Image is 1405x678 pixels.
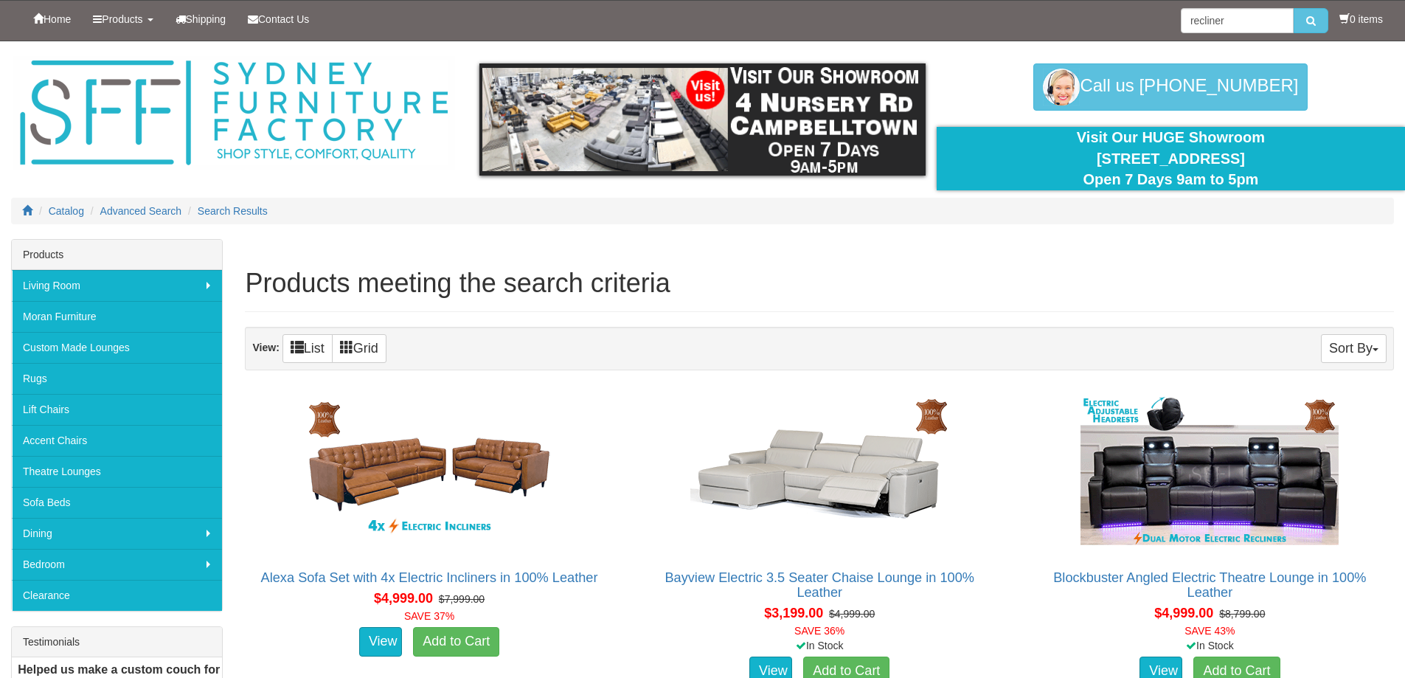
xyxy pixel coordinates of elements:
[794,625,844,637] font: SAVE 36%
[245,269,1394,298] h1: Products meeting the search criteria
[12,301,222,332] a: Moran Furniture
[1023,638,1397,653] div: In Stock
[687,393,952,556] img: Bayview Electric 3.5 Seater Chaise Lounge in 100% Leather
[12,425,222,456] a: Accent Chairs
[186,13,226,25] span: Shipping
[633,638,1007,653] div: In Stock
[12,332,222,363] a: Custom Made Lounges
[764,606,823,620] span: $3,199.00
[1219,608,1265,620] del: $8,799.00
[296,393,562,556] img: Alexa Sofa Set with 4x Electric Incliners in 100% Leather
[1053,570,1366,600] a: Blockbuster Angled Electric Theatre Lounge in 100% Leather
[1184,625,1235,637] font: SAVE 43%
[1154,606,1213,620] span: $4,999.00
[22,1,82,38] a: Home
[12,394,222,425] a: Lift Chairs
[1321,334,1387,363] button: Sort By
[12,363,222,394] a: Rugs
[404,610,454,622] font: SAVE 37%
[100,205,182,217] a: Advanced Search
[829,608,875,620] del: $4,999.00
[164,1,237,38] a: Shipping
[12,580,222,611] a: Clearance
[439,593,485,605] del: $7,999.00
[12,240,222,270] div: Products
[1181,8,1294,33] input: Site search
[12,456,222,487] a: Theatre Lounges
[1339,12,1383,27] li: 0 items
[12,627,222,657] div: Testimonials
[237,1,320,38] a: Contact Us
[12,518,222,549] a: Dining
[13,56,455,170] img: Sydney Furniture Factory
[665,570,974,600] a: Bayview Electric 3.5 Seater Chaise Lounge in 100% Leather
[12,549,222,580] a: Bedroom
[44,13,71,25] span: Home
[198,205,268,217] a: Search Results
[413,627,499,657] a: Add to Cart
[102,13,142,25] span: Products
[948,127,1394,190] div: Visit Our HUGE Showroom [STREET_ADDRESS] Open 7 Days 9am to 5pm
[12,487,222,518] a: Sofa Beds
[261,570,598,585] a: Alexa Sofa Set with 4x Electric Incliners in 100% Leather
[258,13,309,25] span: Contact Us
[49,205,84,217] a: Catalog
[82,1,164,38] a: Products
[282,334,333,363] a: List
[359,627,402,657] a: View
[12,270,222,301] a: Living Room
[332,334,386,363] a: Grid
[252,342,279,353] strong: View:
[479,63,926,176] img: showroom.gif
[1077,393,1342,556] img: Blockbuster Angled Electric Theatre Lounge in 100% Leather
[374,591,433,606] span: $4,999.00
